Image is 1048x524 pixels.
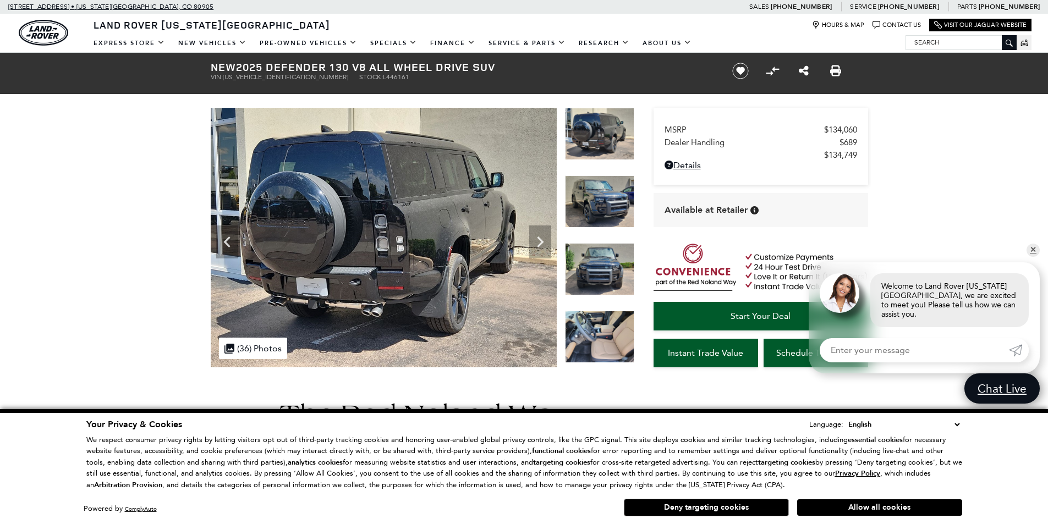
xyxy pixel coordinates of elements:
a: [PHONE_NUMBER] [771,2,832,11]
a: Share this New 2025 Defender 130 V8 All Wheel Drive SUV [799,64,809,78]
span: $689 [840,137,857,147]
select: Language Select [846,418,962,431]
a: Service & Parts [482,34,572,53]
strong: Arbitration Provision [94,480,162,490]
strong: targeting cookies [758,457,815,467]
span: Land Rover [US_STATE][GEOGRAPHIC_DATA] [94,18,330,31]
span: Sales [749,3,769,10]
a: Visit Our Jaguar Website [934,21,1027,29]
strong: analytics cookies [288,457,343,467]
a: Start Your Deal [654,302,868,330]
div: Powered by [84,505,157,512]
img: New 2025 Santorini Black LAND ROVER V8 image 13 [565,108,634,160]
nav: Main Navigation [87,34,698,53]
button: Allow all cookies [797,499,962,516]
input: Enter your message [820,338,1009,362]
div: Previous [216,225,238,258]
span: Dealer Handling [665,137,840,147]
a: $134,749 [665,150,857,160]
img: New 2025 Santorini Black LAND ROVER V8 image 14 [565,175,634,228]
h1: 2025 Defender 130 V8 All Wheel Drive SUV [211,61,714,73]
div: Language: [809,421,843,428]
span: MSRP [665,125,824,135]
span: $134,749 [824,150,857,160]
a: [PHONE_NUMBER] [979,2,1040,11]
div: Vehicle is in stock and ready for immediate delivery. Due to demand, availability is subject to c... [750,206,759,214]
div: Next [529,225,551,258]
a: Specials [364,34,424,53]
strong: functional cookies [532,446,591,456]
a: Instant Trade Value [654,339,758,367]
span: Schedule Test Drive [776,348,855,358]
a: Details [665,160,857,170]
a: Dealer Handling $689 [665,137,857,147]
strong: targeting cookies [533,457,590,467]
a: Pre-Owned Vehicles [253,34,364,53]
button: Deny targeting cookies [624,499,789,516]
button: Save vehicle [728,62,753,80]
a: Submit [1009,338,1029,362]
span: Stock: [359,73,383,81]
span: Start Your Deal [731,311,791,321]
a: Finance [424,34,482,53]
strong: essential cookies [848,435,903,445]
div: Welcome to Land Rover [US_STATE][GEOGRAPHIC_DATA], we are excited to meet you! Please tell us how... [870,273,1029,327]
img: New 2025 Santorini Black LAND ROVER V8 image 15 [565,243,634,295]
a: ComplyAuto [125,505,157,512]
a: Research [572,34,636,53]
a: New Vehicles [172,34,253,53]
span: Chat Live [972,381,1032,396]
div: (36) Photos [219,338,287,359]
a: Schedule Test Drive [764,339,868,367]
a: Contact Us [873,21,921,29]
a: Land Rover [US_STATE][GEOGRAPHIC_DATA] [87,18,337,31]
a: Hours & Map [812,21,864,29]
a: [STREET_ADDRESS] • [US_STATE][GEOGRAPHIC_DATA], CO 80905 [8,3,213,10]
span: Service [850,3,876,10]
span: $134,060 [824,125,857,135]
span: L446161 [383,73,409,81]
a: MSRP $134,060 [665,125,857,135]
span: VIN: [211,73,223,81]
a: About Us [636,34,698,53]
img: New 2025 Santorini Black LAND ROVER V8 image 16 [565,311,634,363]
a: Print this New 2025 Defender 130 V8 All Wheel Drive SUV [830,64,841,78]
img: Agent profile photo [820,273,859,313]
span: Parts [957,3,977,10]
a: Chat Live [964,373,1040,404]
a: [PHONE_NUMBER] [878,2,939,11]
button: Compare Vehicle [764,63,781,79]
a: land-rover [19,20,68,46]
a: EXPRESS STORE [87,34,172,53]
p: We respect consumer privacy rights by letting visitors opt out of third-party tracking cookies an... [86,434,962,491]
strong: New [211,59,236,74]
u: Privacy Policy [835,468,880,478]
input: Search [906,36,1016,49]
img: New 2025 Santorini Black LAND ROVER V8 image 13 [211,108,557,367]
img: Land Rover [19,20,68,46]
span: Available at Retailer [665,204,748,216]
span: Your Privacy & Cookies [86,418,182,431]
span: [US_VEHICLE_IDENTIFICATION_NUMBER] [223,73,348,81]
span: Instant Trade Value [668,348,743,358]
